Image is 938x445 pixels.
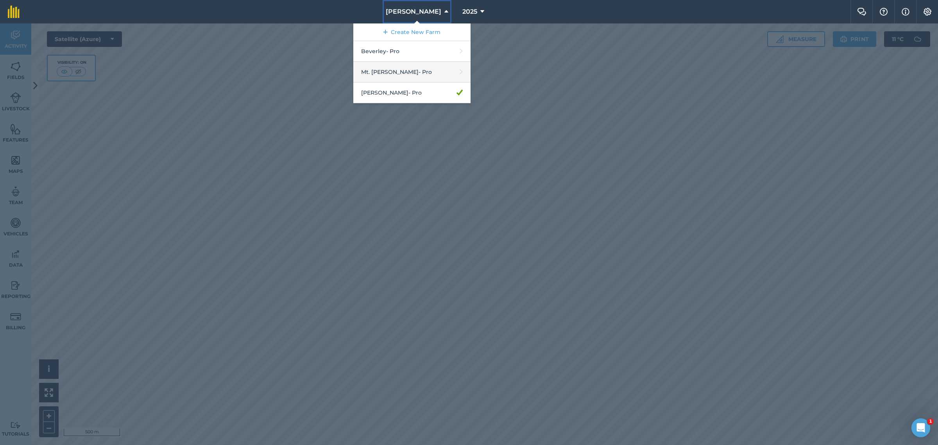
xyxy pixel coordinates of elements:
span: 1 [927,418,934,425]
a: Mt. [PERSON_NAME]- Pro [353,62,471,83]
a: Beverley- Pro [353,41,471,62]
span: 2025 [462,7,477,16]
img: Two speech bubbles overlapping with the left bubble in the forefront [857,8,866,16]
img: A question mark icon [879,8,888,16]
a: [PERSON_NAME]- Pro [353,83,471,103]
img: fieldmargin Logo [8,5,20,18]
img: svg+xml;base64,PHN2ZyB4bWxucz0iaHR0cDovL3d3dy53My5vcmcvMjAwMC9zdmciIHdpZHRoPSIxNyIgaGVpZ2h0PSIxNy... [902,7,909,16]
iframe: Intercom live chat [911,418,930,437]
img: A cog icon [923,8,932,16]
a: Create New Farm [353,23,471,41]
span: [PERSON_NAME] [386,7,441,16]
